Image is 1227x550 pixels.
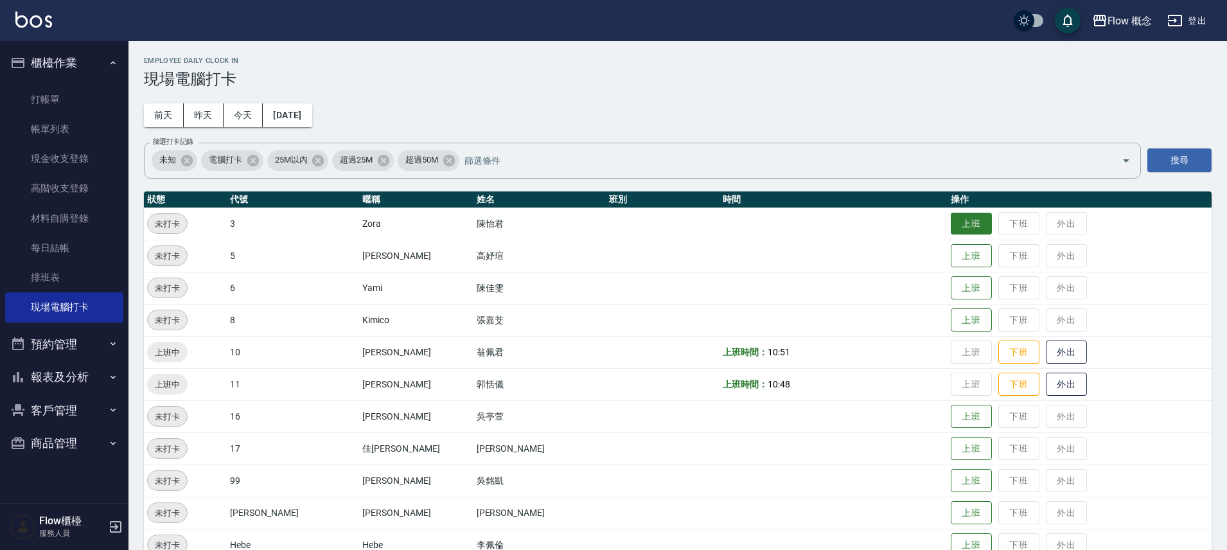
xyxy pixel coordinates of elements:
td: [PERSON_NAME] [473,432,606,465]
td: 高妤瑄 [473,240,606,272]
button: 搜尋 [1147,148,1212,172]
h5: Flow櫃檯 [39,515,105,528]
button: 報表及分析 [5,360,123,394]
img: Logo [15,12,52,28]
span: 超過50M [398,154,446,166]
td: [PERSON_NAME] [359,240,473,272]
span: 電腦打卡 [201,154,250,166]
div: 超過25M [332,150,394,171]
span: 未打卡 [148,314,187,327]
div: 超過50M [398,150,459,171]
div: 電腦打卡 [201,150,263,171]
div: Flow 概念 [1108,13,1152,29]
td: [PERSON_NAME] [359,336,473,368]
td: 陳佳雯 [473,272,606,304]
td: Yami [359,272,473,304]
th: 代號 [227,191,359,208]
button: 上班 [951,308,992,332]
label: 篩選打卡記錄 [153,137,193,146]
a: 高階收支登錄 [5,173,123,203]
td: 10 [227,336,359,368]
button: 前天 [144,103,184,127]
button: 登出 [1162,9,1212,33]
td: [PERSON_NAME] [359,497,473,529]
td: Zora [359,208,473,240]
img: Person [10,514,36,540]
span: 上班中 [147,378,188,391]
button: Open [1116,150,1136,171]
b: 上班時間： [723,379,768,389]
td: 99 [227,465,359,497]
button: [DATE] [263,103,312,127]
td: [PERSON_NAME] [359,465,473,497]
button: 上班 [951,469,992,493]
td: [PERSON_NAME] [359,400,473,432]
span: 未打卡 [148,281,187,295]
td: Kimico [359,304,473,336]
button: 外出 [1046,341,1087,364]
td: 17 [227,432,359,465]
button: 上班 [951,276,992,300]
input: 篩選條件 [461,149,1099,172]
th: 姓名 [473,191,606,208]
td: 陳怡君 [473,208,606,240]
button: 外出 [1046,373,1087,396]
td: [PERSON_NAME] [359,368,473,400]
span: 超過25M [332,154,380,166]
button: 上班 [951,405,992,429]
span: 未打卡 [148,249,187,263]
a: 排班表 [5,263,123,292]
th: 操作 [948,191,1212,208]
td: 16 [227,400,359,432]
button: 下班 [998,373,1039,396]
span: 10:48 [768,379,790,389]
td: 8 [227,304,359,336]
button: 上班 [951,244,992,268]
td: [PERSON_NAME] [227,497,359,529]
th: 暱稱 [359,191,473,208]
th: 班別 [606,191,719,208]
td: 郭恬儀 [473,368,606,400]
span: 未打卡 [148,442,187,456]
th: 時間 [719,191,948,208]
td: 吳銘凱 [473,465,606,497]
button: 上班 [951,437,992,461]
button: 上班 [951,213,992,235]
button: 商品管理 [5,427,123,460]
a: 帳單列表 [5,114,123,144]
h3: 現場電腦打卡 [144,70,1212,88]
td: 佳[PERSON_NAME] [359,432,473,465]
button: 櫃檯作業 [5,46,123,80]
button: 上班 [951,501,992,525]
button: save [1055,8,1081,33]
td: 3 [227,208,359,240]
span: 未打卡 [148,474,187,488]
td: 6 [227,272,359,304]
span: 未知 [152,154,184,166]
th: 狀態 [144,191,227,208]
span: 未打卡 [148,217,187,231]
a: 現場電腦打卡 [5,292,123,322]
span: 10:51 [768,347,790,357]
span: 上班中 [147,346,188,359]
button: 客戶管理 [5,394,123,427]
td: 5 [227,240,359,272]
span: 25M以內 [267,154,315,166]
span: 未打卡 [148,410,187,423]
button: 今天 [224,103,263,127]
b: 上班時間： [723,347,768,357]
a: 現金收支登錄 [5,144,123,173]
a: 打帳單 [5,85,123,114]
a: 材料自購登錄 [5,204,123,233]
p: 服務人員 [39,528,105,539]
span: 未打卡 [148,506,187,520]
td: 張嘉芠 [473,304,606,336]
td: 11 [227,368,359,400]
td: 翁佩君 [473,336,606,368]
a: 每日結帳 [5,233,123,263]
div: 未知 [152,150,197,171]
button: Flow 概念 [1087,8,1158,34]
button: 昨天 [184,103,224,127]
td: 吳亭萱 [473,400,606,432]
button: 預約管理 [5,328,123,361]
